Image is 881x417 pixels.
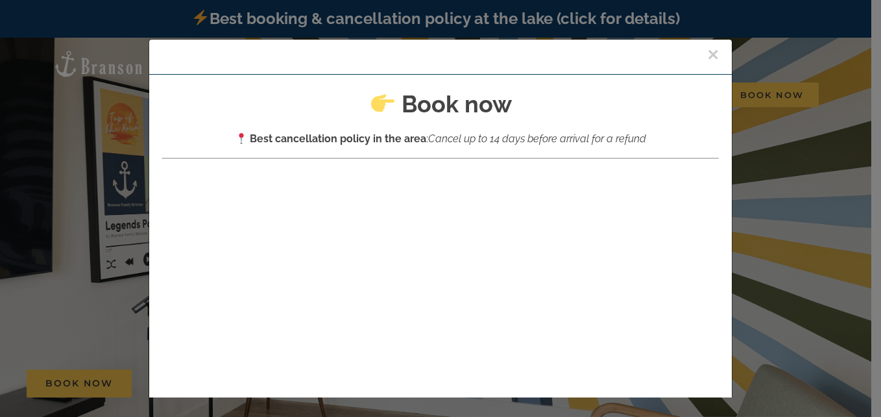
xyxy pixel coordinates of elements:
[250,133,426,145] strong: Best cancellation policy in the area
[402,90,512,118] strong: Book now
[162,131,719,147] p: :
[371,92,394,115] img: 👉
[236,133,247,144] img: 📍
[707,45,719,64] button: Close
[428,133,646,145] em: Cancel up to 14 days before arrival for a refund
